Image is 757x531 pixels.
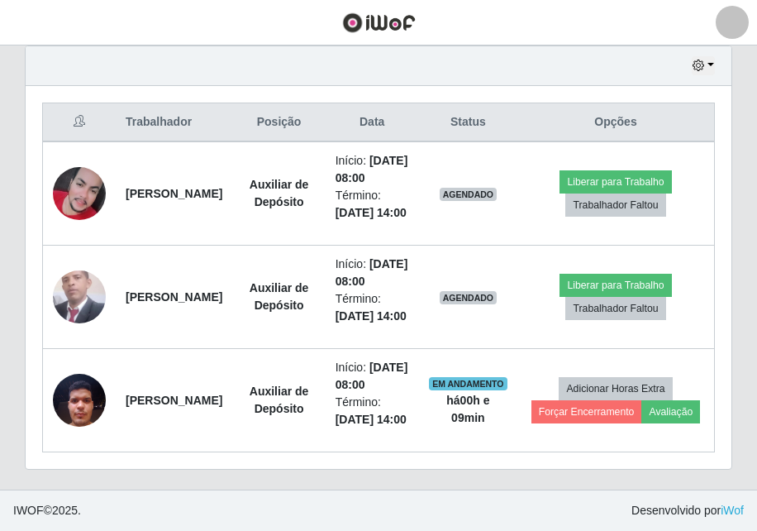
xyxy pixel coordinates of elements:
strong: [PERSON_NAME] [126,290,222,304]
th: Posição [232,103,325,142]
button: Trabalhador Faltou [565,297,665,320]
li: Início: [336,359,409,394]
time: [DATE] 14:00 [336,206,407,219]
time: [DATE] 14:00 [336,309,407,323]
a: iWof [721,504,744,517]
span: AGENDADO [440,291,498,304]
li: Término: [336,394,409,428]
img: 1740566003126.jpeg [53,365,106,435]
button: Adicionar Horas Extra [559,377,672,400]
span: EM ANDAMENTO [429,377,507,390]
li: Início: [336,256,409,290]
button: Avaliação [641,400,700,423]
li: Término: [336,290,409,325]
strong: [PERSON_NAME] [126,187,222,200]
time: [DATE] 08:00 [336,257,408,288]
th: Data [326,103,419,142]
time: [DATE] 08:00 [336,361,408,391]
strong: há 00 h e 09 min [446,394,489,424]
span: Desenvolvido por [631,502,744,519]
button: Forçar Encerramento [531,400,642,423]
img: CoreUI Logo [342,12,416,33]
li: Início: [336,152,409,187]
span: © 2025 . [13,502,81,519]
span: IWOF [13,504,44,517]
strong: Auxiliar de Depósito [250,178,309,208]
th: Status [419,103,517,142]
time: [DATE] 08:00 [336,154,408,184]
strong: Auxiliar de Depósito [250,281,309,312]
button: Liberar para Trabalho [559,170,671,194]
strong: Auxiliar de Depósito [250,385,309,415]
img: 1735296854752.jpeg [53,167,106,220]
strong: [PERSON_NAME] [126,394,222,407]
li: Término: [336,187,409,222]
time: [DATE] 14:00 [336,413,407,426]
th: Trabalhador [116,103,232,142]
img: 1740078176473.jpeg [53,267,106,326]
span: AGENDADO [440,188,498,201]
th: Opções [517,103,714,142]
button: Liberar para Trabalho [559,274,671,297]
button: Trabalhador Faltou [565,194,665,217]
